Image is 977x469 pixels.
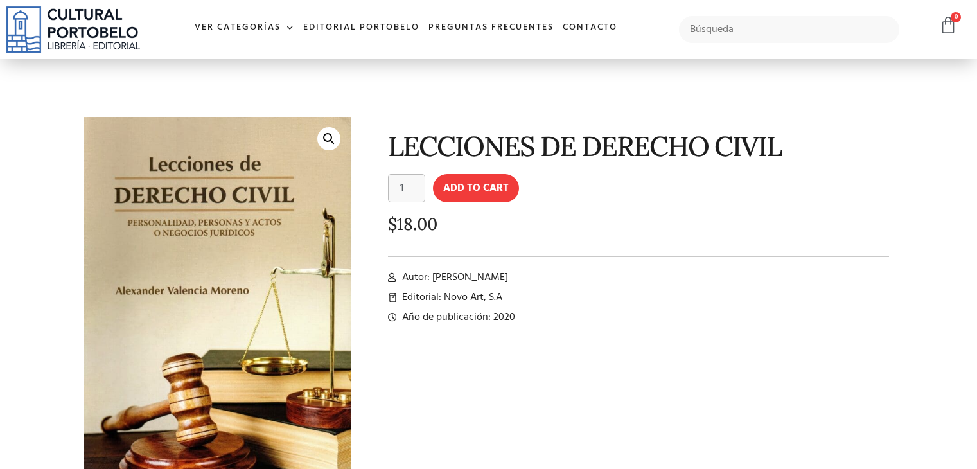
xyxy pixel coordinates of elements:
span: Editorial: Novo Art, S.A [399,290,502,305]
input: Búsqueda [679,16,899,43]
input: Product quantity [388,174,425,202]
span: 0 [951,12,961,22]
button: Add to cart [433,174,519,202]
span: Año de publicación: 2020 [399,310,515,325]
a: Editorial Portobelo [299,14,424,42]
a: Ver Categorías [190,14,299,42]
span: Autor: [PERSON_NAME] [399,270,508,285]
span: $ [388,213,397,234]
a: Contacto [558,14,622,42]
h1: LECCIONES DE DERECHO CIVIL [388,131,890,161]
bdi: 18.00 [388,213,437,234]
a: 🔍 [317,127,340,150]
a: 0 [939,16,957,35]
a: Preguntas frecuentes [424,14,558,42]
